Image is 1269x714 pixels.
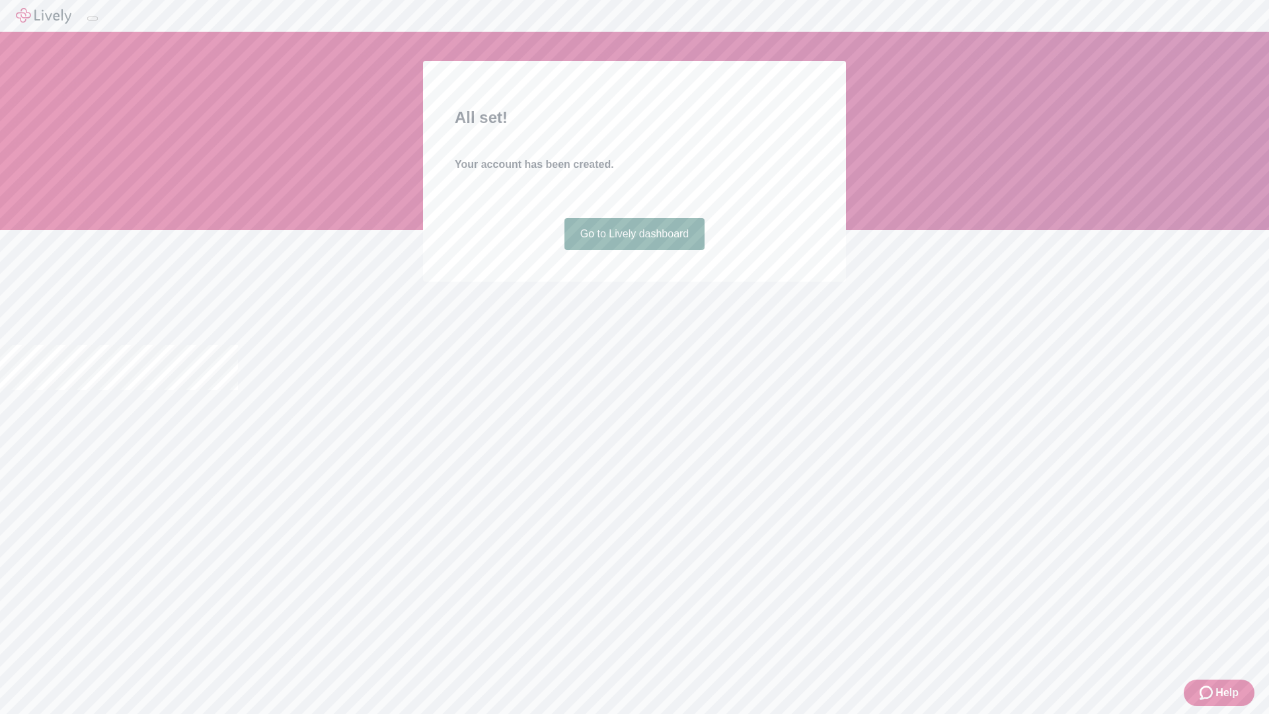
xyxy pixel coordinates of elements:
[1200,685,1215,701] svg: Zendesk support icon
[564,218,705,250] a: Go to Lively dashboard
[1215,685,1239,701] span: Help
[16,8,71,24] img: Lively
[455,106,814,130] h2: All set!
[87,17,98,20] button: Log out
[1184,680,1254,706] button: Zendesk support iconHelp
[455,157,814,173] h4: Your account has been created.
